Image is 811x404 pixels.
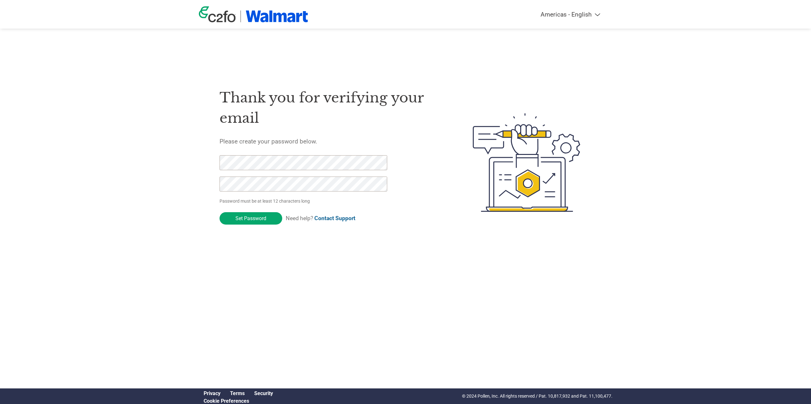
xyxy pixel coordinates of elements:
h5: Please create your password below. [220,138,443,145]
span: Need help? [286,215,355,221]
a: Contact Support [314,215,355,221]
img: Walmart [246,10,308,22]
h1: Thank you for verifying your email [220,87,443,129]
p: © 2024 Pollen, Inc. All rights reserved / Pat. 10,817,932 and Pat. 11,100,477. [462,393,612,400]
a: Security [254,390,273,396]
p: Password must be at least 12 characters long [220,198,389,205]
input: Set Password [220,212,282,225]
img: c2fo logo [199,6,236,22]
a: Cookie Preferences, opens a dedicated popup modal window [204,398,249,404]
a: Privacy [204,390,220,396]
a: Terms [230,390,245,396]
div: Open Cookie Preferences Modal [199,398,278,404]
img: create-password [461,78,592,247]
